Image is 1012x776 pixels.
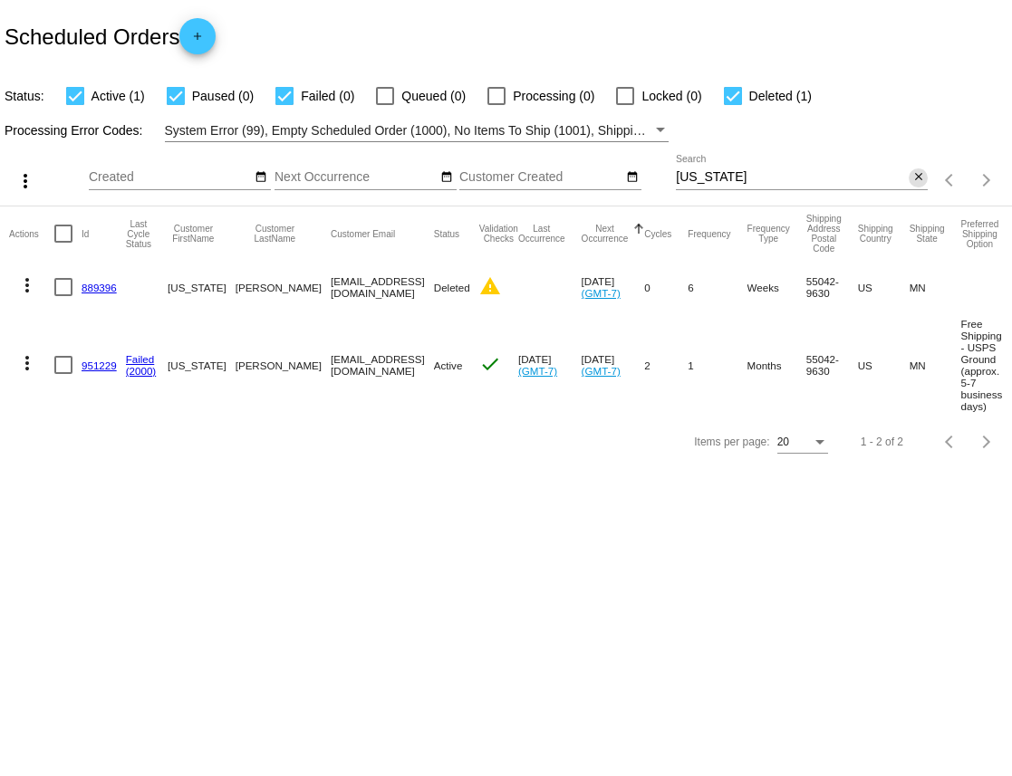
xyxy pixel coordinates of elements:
input: Search [676,170,909,185]
span: Status: [5,89,44,103]
mat-icon: check [479,353,501,375]
button: Change sorting for CustomerFirstName [168,224,219,244]
button: Next page [969,424,1005,460]
mat-cell: 1 [688,313,747,417]
h2: Scheduled Orders [5,18,216,54]
mat-cell: US [858,313,910,417]
button: Change sorting for Frequency [688,228,730,239]
a: (GMT-7) [582,287,621,299]
button: Change sorting for PreferredShippingOption [961,219,999,249]
mat-cell: [DATE] [582,261,645,313]
mat-header-cell: Actions [9,206,54,261]
a: 951229 [82,359,117,371]
mat-cell: 6 [688,261,747,313]
a: (GMT-7) [582,365,621,377]
div: 1 - 2 of 2 [861,436,903,448]
button: Previous page [932,424,969,460]
mat-icon: add [187,30,208,52]
mat-select: Items per page: [777,436,828,449]
mat-icon: more_vert [16,274,38,296]
mat-cell: US [858,261,910,313]
mat-cell: MN [910,261,961,313]
span: Paused (0) [192,85,254,107]
input: Customer Created [459,170,622,185]
mat-cell: 2 [644,313,688,417]
button: Change sorting for NextOccurrenceUtc [582,224,629,244]
a: (2000) [126,365,157,377]
span: Deleted [434,282,470,293]
button: Change sorting for CustomerLastName [236,224,314,244]
span: Active (1) [92,85,145,107]
mat-cell: [PERSON_NAME] [236,261,331,313]
button: Change sorting for CustomerEmail [331,228,395,239]
mat-cell: [EMAIL_ADDRESS][DOMAIN_NAME] [331,261,434,313]
mat-select: Filter by Processing Error Codes [165,120,669,142]
a: 889396 [82,282,117,293]
mat-header-cell: Validation Checks [479,206,518,261]
mat-cell: 0 [644,261,688,313]
mat-cell: [PERSON_NAME] [236,313,331,417]
span: 20 [777,436,789,448]
mat-icon: close [912,170,925,185]
span: Processing (0) [513,85,594,107]
button: Change sorting for ShippingCountry [858,224,893,244]
mat-icon: date_range [440,170,453,185]
span: Deleted (1) [749,85,812,107]
a: Failed [126,353,155,365]
mat-cell: Months [747,313,806,417]
mat-icon: warning [479,275,501,297]
button: Change sorting for ShippingPostcode [806,214,842,254]
mat-cell: [US_STATE] [168,313,236,417]
span: Active [434,359,463,371]
mat-cell: Weeks [747,261,806,313]
button: Clear [909,168,928,187]
button: Change sorting for Status [434,228,459,239]
div: Items per page: [694,436,769,448]
button: Change sorting for ShippingState [910,224,945,244]
input: Next Occurrence [275,170,438,185]
button: Change sorting for FrequencyType [747,224,790,244]
button: Change sorting for Id [82,228,89,239]
span: Failed (0) [301,85,354,107]
mat-icon: date_range [626,170,639,185]
button: Next page [969,162,1005,198]
mat-icon: more_vert [16,352,38,374]
mat-cell: [DATE] [518,313,582,417]
mat-cell: [EMAIL_ADDRESS][DOMAIN_NAME] [331,313,434,417]
span: Queued (0) [401,85,466,107]
mat-cell: 55042-9630 [806,261,858,313]
button: Previous page [932,162,969,198]
button: Change sorting for LastProcessingCycleId [126,219,151,249]
a: (GMT-7) [518,365,557,377]
span: Processing Error Codes: [5,123,143,138]
button: Change sorting for Cycles [644,228,671,239]
mat-cell: [DATE] [582,313,645,417]
mat-icon: date_range [255,170,267,185]
span: Locked (0) [641,85,701,107]
mat-cell: 55042-9630 [806,313,858,417]
button: Change sorting for LastOccurrenceUtc [518,224,565,244]
input: Created [89,170,252,185]
mat-cell: [US_STATE] [168,261,236,313]
mat-icon: more_vert [14,170,36,192]
mat-cell: MN [910,313,961,417]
